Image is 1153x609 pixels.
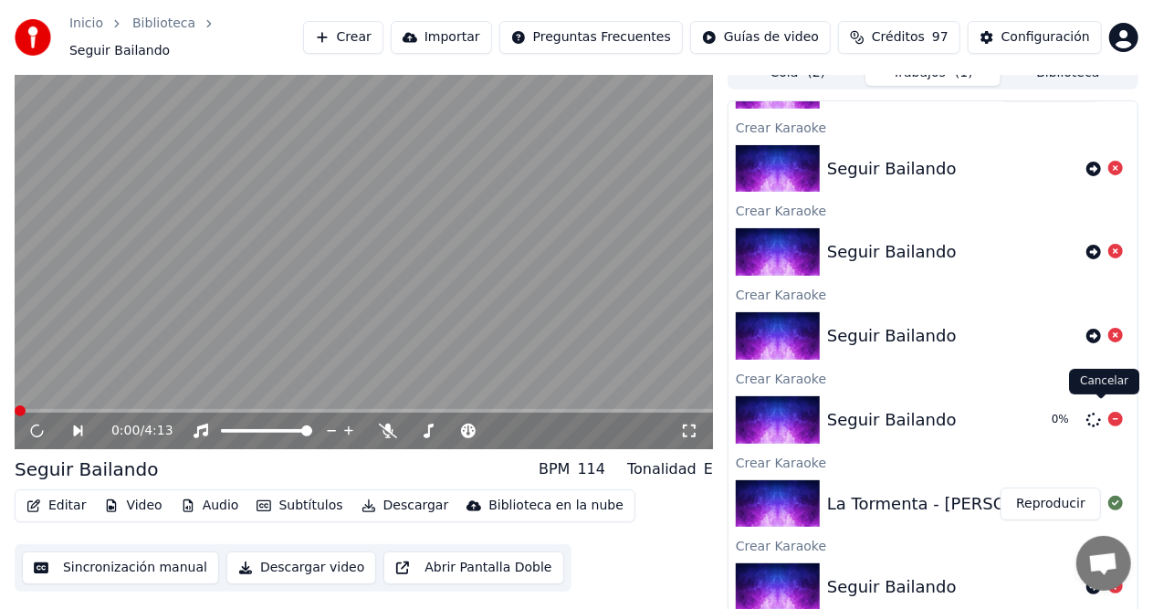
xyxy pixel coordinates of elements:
a: Inicio [69,15,103,33]
div: Biblioteca en la nube [488,497,624,515]
div: Crear Karaoke [728,534,1137,556]
button: Importar [391,21,492,54]
button: Preguntas Frecuentes [499,21,683,54]
div: Tonalidad [627,458,697,480]
div: Cancelar [1069,369,1139,394]
a: Open chat [1076,536,1131,591]
a: Biblioteca [132,15,195,33]
button: Editar [19,493,93,519]
div: Crear Karaoke [728,116,1137,138]
button: Guías de video [690,21,831,54]
button: Video [97,493,169,519]
button: Sincronización manual [22,551,219,584]
button: Créditos97 [838,21,960,54]
nav: breadcrumb [69,15,303,60]
div: 114 [578,458,606,480]
img: youka [15,19,51,56]
button: Reproducir [1001,488,1101,520]
span: Seguir Bailando [69,42,170,60]
div: Seguir Bailando [827,239,957,265]
div: Crear Karaoke [728,451,1137,473]
button: Abrir Pantalla Doble [383,551,563,584]
div: Seguir Bailando [827,407,957,433]
button: Crear [303,21,383,54]
button: Subtítulos [249,493,350,519]
button: Configuración [968,21,1102,54]
div: Crear Karaoke [728,367,1137,389]
div: Crear Karaoke [728,199,1137,221]
button: Audio [173,493,246,519]
span: Créditos [872,28,925,47]
span: 0:00 [111,422,140,440]
div: Seguir Bailando [15,457,158,482]
div: Seguir Bailando [827,574,957,600]
button: Descargar [354,493,456,519]
div: Seguir Bailando [827,323,957,349]
span: 4:13 [144,422,173,440]
div: 0 % [1052,413,1079,427]
div: / [111,422,155,440]
div: Configuración [1001,28,1090,47]
span: 97 [932,28,949,47]
button: Descargar video [226,551,376,584]
div: Seguir Bailando [827,156,957,182]
div: BPM [539,458,570,480]
div: Crear Karaoke [728,283,1137,305]
div: E [704,458,713,480]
